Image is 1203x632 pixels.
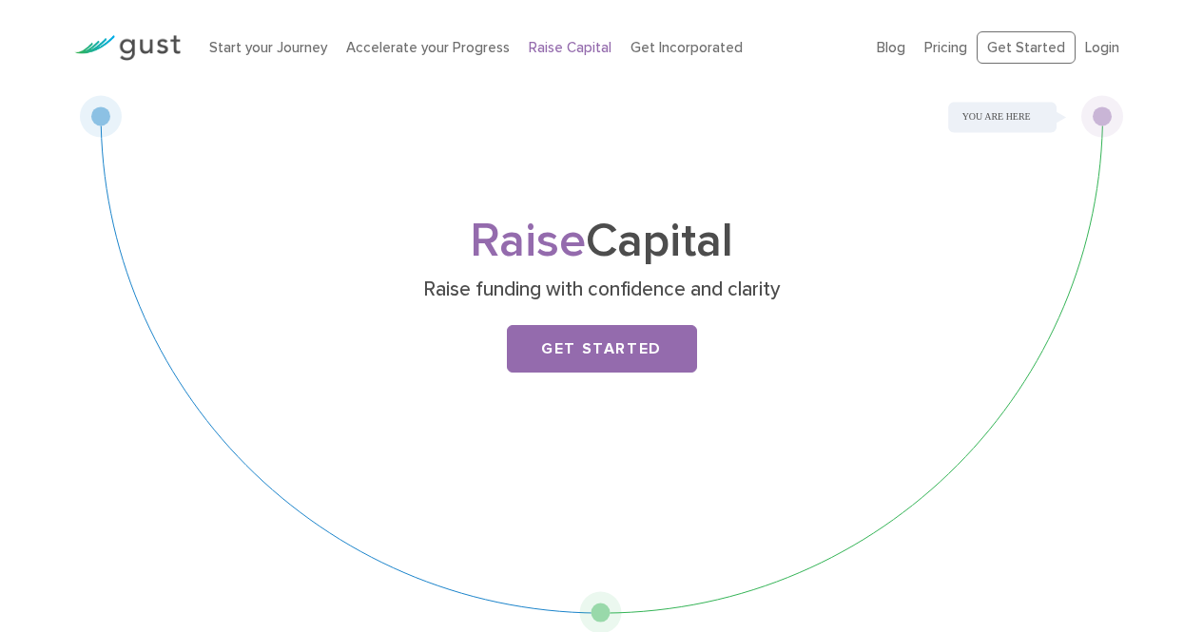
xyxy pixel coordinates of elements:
[209,39,327,56] a: Start your Journey
[507,325,697,373] a: Get Started
[977,31,1076,65] a: Get Started
[470,213,586,269] span: Raise
[877,39,905,56] a: Blog
[346,39,510,56] a: Accelerate your Progress
[74,35,181,61] img: Gust Logo
[233,277,970,303] p: Raise funding with confidence and clarity
[529,39,611,56] a: Raise Capital
[924,39,967,56] a: Pricing
[1085,39,1119,56] a: Login
[631,39,743,56] a: Get Incorporated
[226,220,978,263] h1: Capital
